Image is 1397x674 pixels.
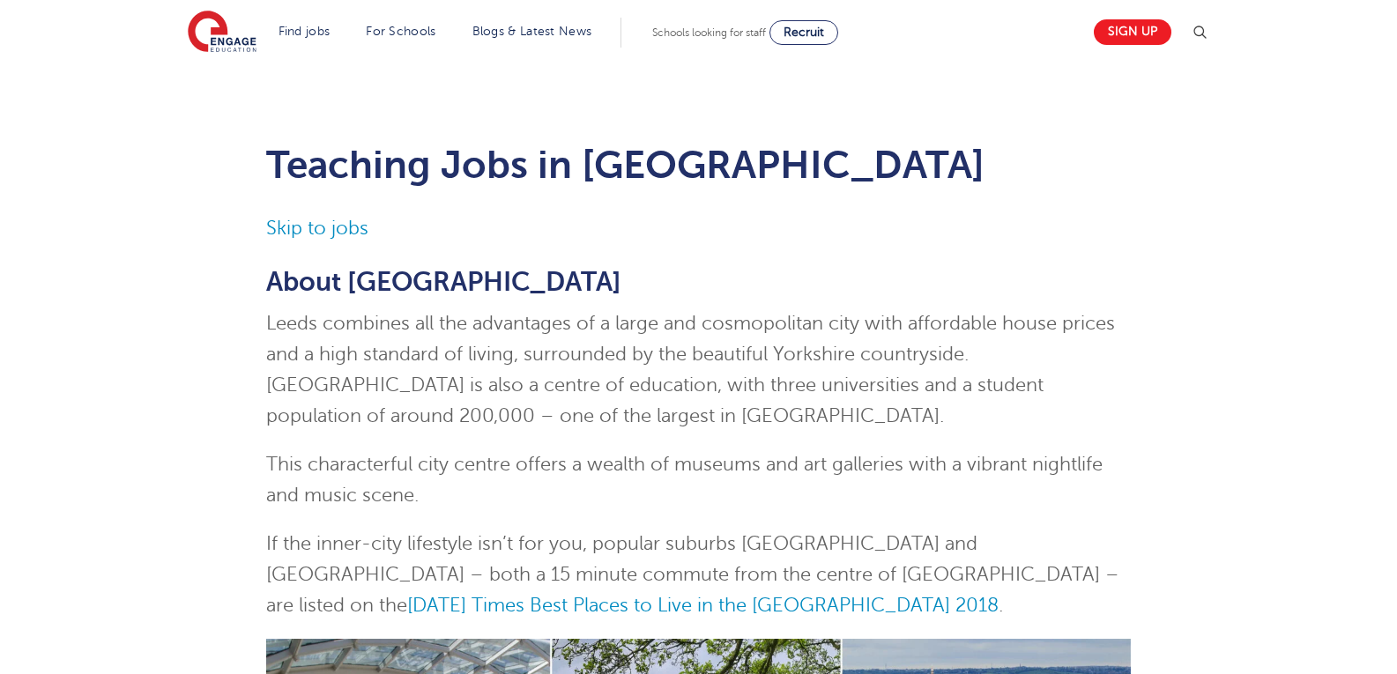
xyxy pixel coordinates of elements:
span: . [999,595,1003,616]
a: [DATE] Times Best Places to Live in the [GEOGRAPHIC_DATA] 2018 [407,595,999,616]
a: Find jobs [279,25,331,38]
span: Schools looking for staff [652,26,766,39]
a: Blogs & Latest News [472,25,592,38]
img: Engage Education [188,11,256,55]
span: About [GEOGRAPHIC_DATA] [266,267,621,297]
span: Recruit [784,26,824,39]
h1: Teaching Jobs in [GEOGRAPHIC_DATA] [266,143,1131,187]
a: Skip to jobs [266,218,368,239]
a: Sign up [1094,19,1171,45]
span: Leeds combines all the advantages of a large and cosmopolitan city with affordable house prices a... [266,313,1115,426]
a: Recruit [769,20,838,45]
span: If the inner-city lifestyle isn’t for you, popular suburbs [GEOGRAPHIC_DATA] and [GEOGRAPHIC_DATA... [266,533,1119,616]
span: This characterful city centre offers a wealth of museums and art galleries with a vibrant nightli... [266,454,1103,506]
a: For Schools [366,25,435,38]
